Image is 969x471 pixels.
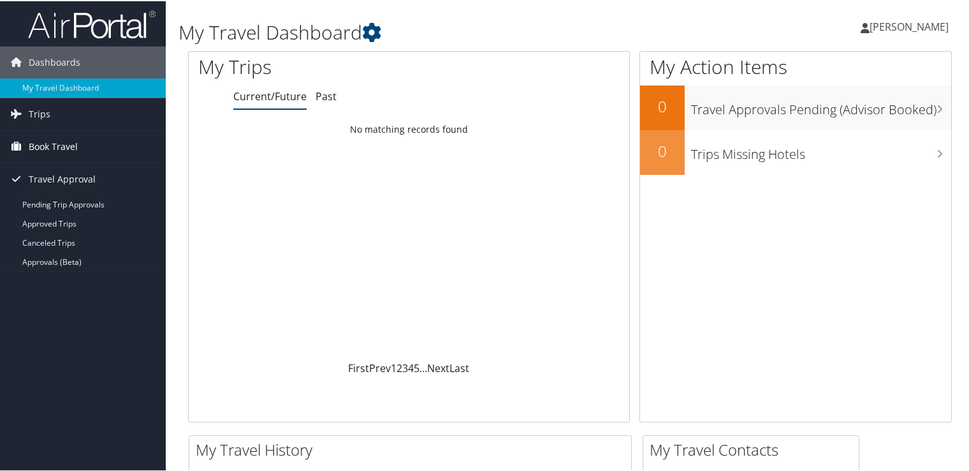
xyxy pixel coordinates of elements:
span: Trips [29,97,50,129]
span: Travel Approval [29,162,96,194]
span: Book Travel [29,130,78,161]
span: Dashboards [29,45,80,77]
a: Prev [369,360,391,374]
a: 5 [414,360,419,374]
a: [PERSON_NAME] [861,6,961,45]
a: Current/Future [233,88,307,102]
h1: My Trips [198,52,436,79]
a: 4 [408,360,414,374]
h2: 0 [640,94,685,116]
a: Next [427,360,449,374]
h1: My Action Items [640,52,951,79]
a: 0Travel Approvals Pending (Advisor Booked) [640,84,951,129]
a: First [348,360,369,374]
a: Past [316,88,337,102]
h2: My Travel Contacts [650,438,859,460]
img: airportal-logo.png [28,8,156,38]
h3: Travel Approvals Pending (Advisor Booked) [691,93,951,117]
a: 0Trips Missing Hotels [640,129,951,174]
span: … [419,360,427,374]
span: [PERSON_NAME] [870,19,949,33]
h1: My Travel Dashboard [178,18,701,45]
h2: My Travel History [196,438,631,460]
a: 1 [391,360,397,374]
a: 2 [397,360,402,374]
h3: Trips Missing Hotels [691,138,951,162]
a: Last [449,360,469,374]
td: No matching records found [189,117,629,140]
h2: 0 [640,139,685,161]
a: 3 [402,360,408,374]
